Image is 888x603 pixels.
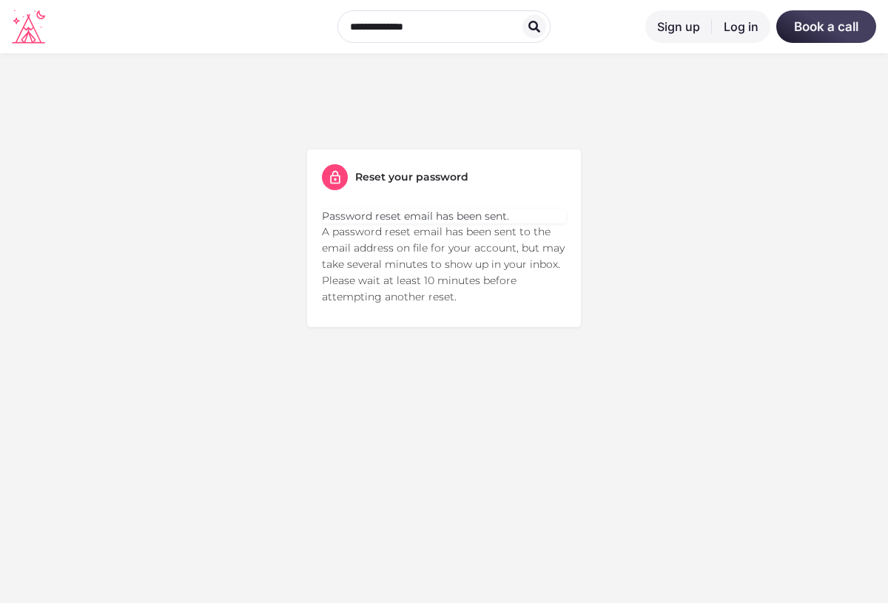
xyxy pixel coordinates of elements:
div: Password reset email has been sent. [322,209,566,223]
p: A password reset email has been sent to the email address on file for your account, but may take ... [322,223,566,305]
a: Sign up [645,10,712,43]
h5: Reset your password [355,169,468,184]
a: Log in [712,10,770,43]
a: Book a call [776,10,876,43]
